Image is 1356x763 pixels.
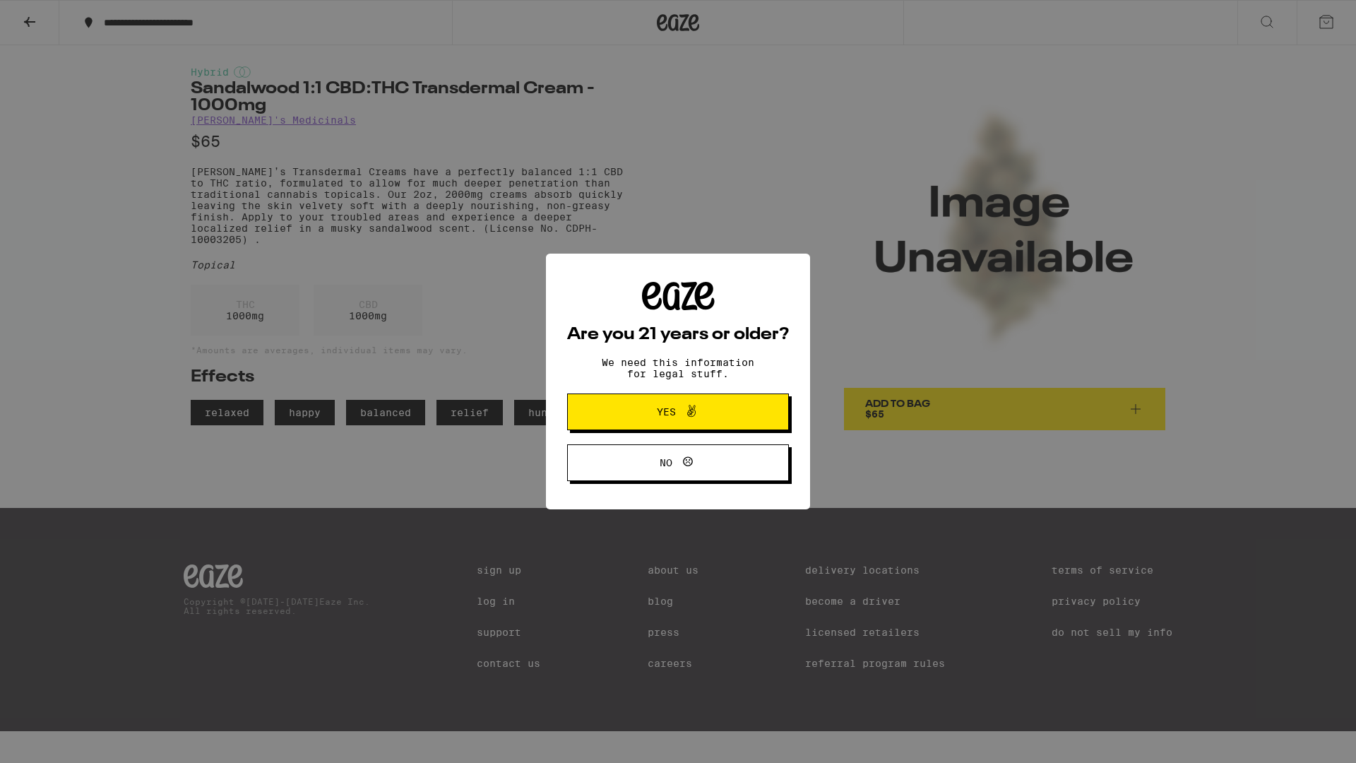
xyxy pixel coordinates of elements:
[657,407,676,417] span: Yes
[567,326,789,343] h2: Are you 21 years or older?
[567,394,789,430] button: Yes
[567,444,789,481] button: No
[590,357,766,379] p: We need this information for legal stuff.
[660,458,672,468] span: No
